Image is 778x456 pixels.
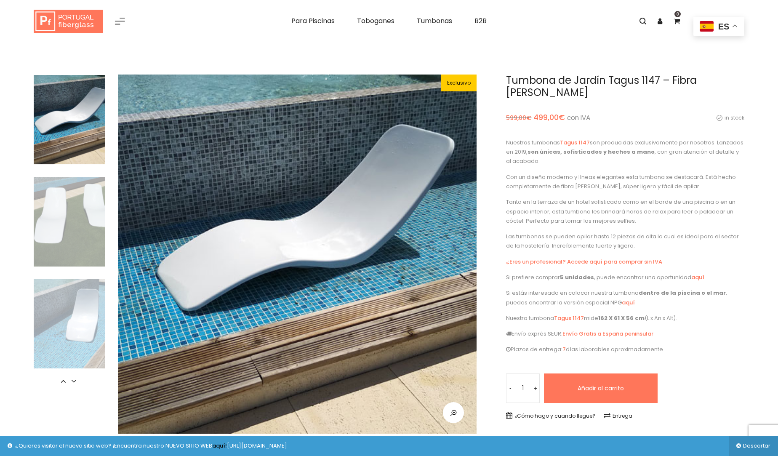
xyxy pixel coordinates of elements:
[674,11,681,17] span: 0
[639,289,726,297] strong: dentro de la piscina o el mar
[560,139,590,147] a: Tagus 1147
[474,16,487,26] span: B2B
[567,113,590,122] small: con IVA
[718,22,730,31] span: es
[560,273,594,281] strong: 5 unidades
[506,197,744,226] p: Tanto en la terraza de un hotel sofisticado como en el borde de una piscina o en un espacio inter...
[34,177,105,267] img: 545x545-7-Tumbona-Tagus-1147-para-Playa-Piscina-Jard%C3%ADn-Terraza-Balc%C3%B3n-Porche-Hotel-de-P...
[447,79,471,86] span: Exclusivo
[506,288,744,307] p: Si estás interesado en colocar nuestra tumbona , puedes encontrar la versión especial NPG
[34,75,105,165] img: 545x545-14-Tumbona-Tagus-1147-para-Playa-Piscina-Jard%C3%ADn-Terraza-Balc%C3%B3n-Porche-Hotel-de-...
[668,13,685,29] a: 0
[506,173,744,192] p: Con un diseño moderno y líneas elegantes esta tumbona se destacará. Está hecho completamente de f...
[357,16,394,26] span: Toboganes
[506,114,531,122] bdi: 599,00
[468,13,493,29] a: B2B
[604,412,632,419] a: Entrega
[212,442,227,450] a: aquí!
[729,436,778,456] a: Descartar
[506,232,744,251] p: Las tumbonas se pueden apilar hasta 12 piezas de alta lo cual es ideal para el sector de la hoste...
[531,376,540,400] span: +
[598,314,645,322] strong: 162 X 61 X 56 cm
[506,412,595,419] a: ¿Cómo hago y cuando llegue?
[506,330,562,338] a: Envío exprés SEUR:
[506,376,514,400] span: -
[562,345,566,353] a: 7
[118,75,477,434] img: 545x545-14-Tumbona-Tagus-1147-para-Playa-Piscina-Jardín-Terraza-Balcón-Porche-Hotel-de-Playa-o-Pi...
[410,13,458,29] a: Tumbonas
[506,373,540,403] input: Cantidad de productos
[554,314,584,322] a: Tagus 1147
[34,279,105,369] img: 545x545-13-Tumbona-Tagus-1147-para-Playa-Piscina-Jard%C3%ADn-Terraza-Balc%C3%B3n-Porche-Hotel-de-...
[417,16,452,26] span: Tumbonas
[559,112,565,123] span: €
[544,373,658,403] button: Añadir al carrito
[506,273,744,282] p: Si prefiere comprar , puede encontrar una oportunidad
[526,114,531,122] span: €
[533,112,565,123] bdi: 499,00
[34,10,103,33] img: Portugal fiberglass ES
[506,345,562,353] a: Plazos de entrega:
[562,330,653,338] a: Envío Gratis a España peninsular
[528,148,655,156] strong: son únicas, sofisticados y hechos a mano
[285,13,341,29] a: Para Piscinas
[351,13,401,29] a: Toboganes
[506,314,744,323] p: Nuestra tumbona mide (L x An x Alt).
[506,258,662,266] a: ¿Eres un profesional? Accede aquí para comprar sin IVA
[691,273,704,281] a: aquí
[506,75,744,99] h1: Tumbona de Jardín Tagus 1147 – Fibra [PERSON_NAME]
[622,299,635,307] a: aquí
[506,138,744,166] p: Nuestras tumbonas son producidas exclusivamente por nosotros. Lanzados en 2019, , con gran atenci...
[700,21,714,32] img: es
[566,345,664,353] a: días laborables aproximadamente.
[291,16,335,26] span: Para Piscinas
[714,114,744,123] p: in stock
